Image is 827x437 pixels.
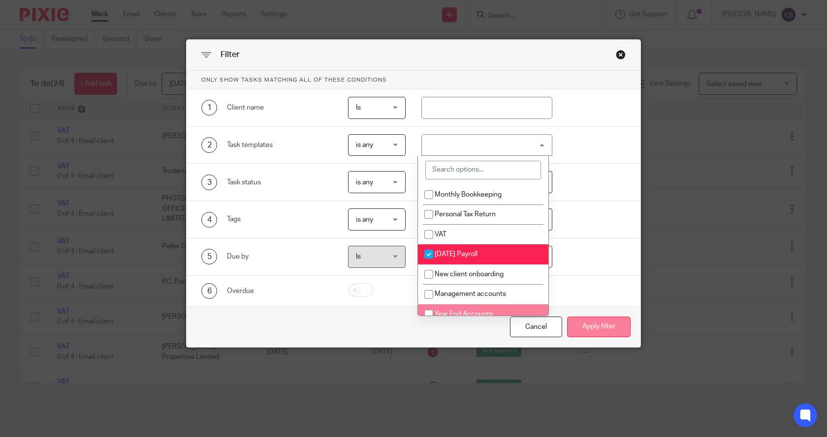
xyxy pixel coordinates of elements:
span: [DATE] Payroll [435,251,477,258]
span: Year End Accounts [435,311,493,318]
span: Filter [221,51,239,58]
div: Close this dialog window [510,317,562,338]
span: Is [356,104,361,111]
span: is any [356,142,373,148]
span: Personal Tax Return [435,211,496,218]
div: 4 [201,212,217,228]
span: is any [356,179,373,186]
div: Task templates [227,140,333,150]
div: Close this dialog window [616,50,626,59]
span: Monthly Bookkeeping [435,191,502,198]
div: 3 [201,175,217,190]
div: Task status [227,177,333,187]
p: Only show tasks matching all of these conditions [187,71,640,89]
span: Is [356,253,361,260]
input: Search options... [425,161,541,179]
div: Due by [227,252,333,262]
div: 6 [201,283,217,299]
span: Management accounts [435,291,506,297]
div: Client name [227,103,333,113]
span: New client onboarding [435,271,504,278]
div: Tags [227,214,333,224]
div: Overdue [227,286,333,296]
div: 1 [201,100,217,116]
div: 5 [201,249,217,264]
span: is any [356,216,373,223]
div: 2 [201,137,217,153]
button: Apply filter [567,317,631,338]
span: VAT [435,231,446,238]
